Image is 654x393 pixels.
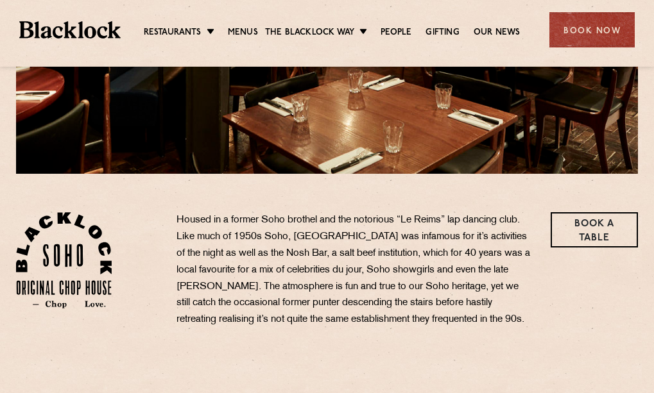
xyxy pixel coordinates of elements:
[144,26,202,40] a: Restaurants
[19,21,121,38] img: BL_Textured_Logo-footer-cropped.svg
[381,26,411,40] a: People
[551,212,639,247] a: Book a Table
[549,12,635,47] div: Book Now
[176,212,531,328] p: Housed in a former Soho brothel and the notorious “Le Reims” lap dancing club. Like much of 1950s...
[16,212,112,308] img: Soho-stamp-default.svg
[265,26,354,40] a: The Blacklock Way
[474,26,521,40] a: Our News
[426,26,459,40] a: Gifting
[228,26,258,40] a: Menus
